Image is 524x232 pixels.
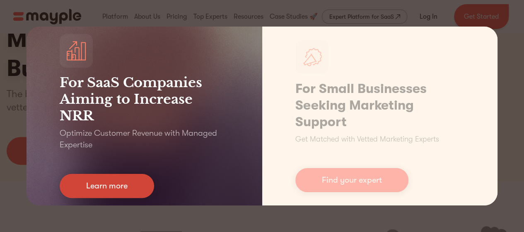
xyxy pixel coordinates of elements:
[295,134,439,145] p: Get Matched with Vetted Marketing Experts
[295,81,465,130] h1: For Small Businesses Seeking Marketing Support
[60,174,154,198] a: Learn more
[60,74,229,124] h3: For SaaS Companies Aiming to Increase NRR
[295,168,408,192] a: Find your expert
[60,127,229,151] p: Optimize Customer Revenue with Managed Expertise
